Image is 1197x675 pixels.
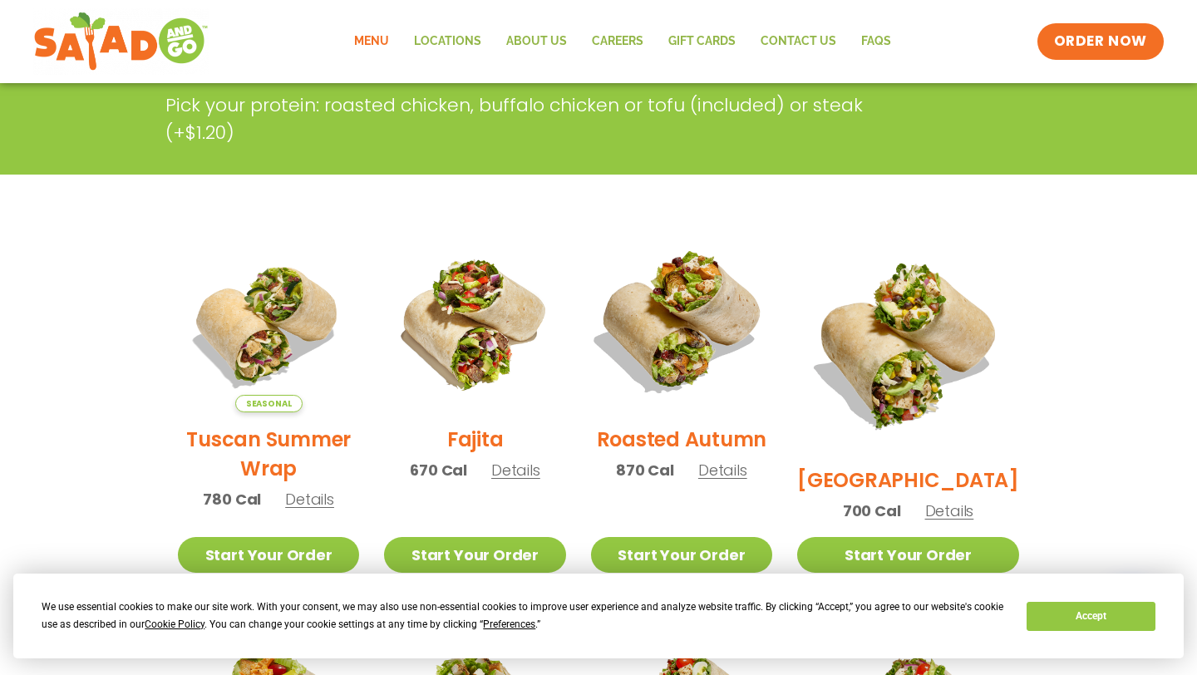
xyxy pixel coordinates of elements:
[178,537,359,573] a: Start Your Order
[178,231,359,412] img: Product photo for Tuscan Summer Wrap
[33,8,209,75] img: new-SAG-logo-768×292
[384,231,565,412] img: Product photo for Fajita Wrap
[165,91,905,146] p: Pick your protein: roasted chicken, buffalo chicken or tofu (included) or steak (+$1.20)
[575,215,788,428] img: Product photo for Roasted Autumn Wrap
[579,22,656,61] a: Careers
[797,231,1019,453] img: Product photo for BBQ Ranch Wrap
[285,489,334,510] span: Details
[235,395,303,412] span: Seasonal
[494,22,579,61] a: About Us
[483,618,535,630] span: Preferences
[203,488,261,510] span: 780 Cal
[178,425,359,483] h2: Tuscan Summer Wrap
[1054,32,1147,52] span: ORDER NOW
[656,22,748,61] a: GIFT CARDS
[401,22,494,61] a: Locations
[447,425,504,454] h2: Fajita
[145,618,204,630] span: Cookie Policy
[342,22,904,61] nav: Menu
[342,22,401,61] a: Menu
[698,460,747,480] span: Details
[843,500,901,522] span: 700 Cal
[1037,23,1164,60] a: ORDER NOW
[384,537,565,573] a: Start Your Order
[410,459,467,481] span: 670 Cal
[849,22,904,61] a: FAQs
[797,537,1019,573] a: Start Your Order
[925,500,974,521] span: Details
[616,459,674,481] span: 870 Cal
[13,574,1184,658] div: Cookie Consent Prompt
[597,425,767,454] h2: Roasted Autumn
[748,22,849,61] a: Contact Us
[591,537,772,573] a: Start Your Order
[1027,602,1155,631] button: Accept
[42,599,1007,633] div: We use essential cookies to make our site work. With your consent, we may also use non-essential ...
[491,460,540,480] span: Details
[797,466,1019,495] h2: [GEOGRAPHIC_DATA]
